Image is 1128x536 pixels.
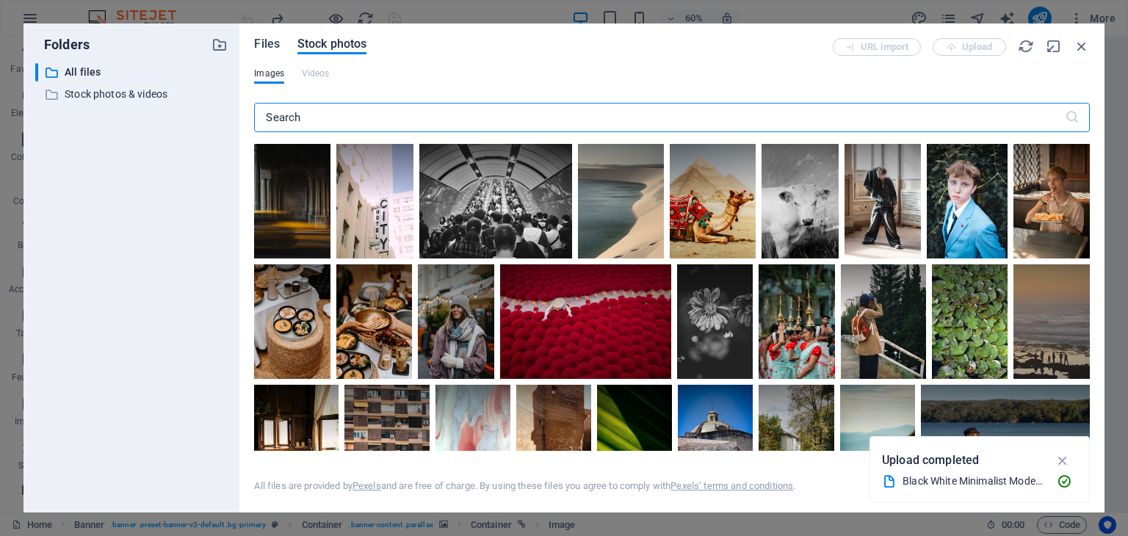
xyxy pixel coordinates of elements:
div: ​ [35,63,38,82]
span: Files [254,35,280,53]
i: Close [1074,38,1090,54]
span: Images [254,65,284,82]
span: This file type is not supported by this element [302,65,330,82]
p: Folders [35,35,90,54]
i: Create new folder [211,37,228,53]
a: Pexels [352,480,381,491]
a: Pexels’ terms and conditions [670,480,793,491]
i: Reload [1018,38,1034,54]
div: Black White Minimalist Modern Aesthetic Initials Font Logo.pdf [903,473,1045,490]
div: Stock photos & videos [35,85,228,104]
input: Search [254,103,1064,132]
div: All files are provided by and are free of charge. By using these files you agree to comply with . [254,479,795,493]
p: Upload completed [882,451,979,470]
p: Stock photos & videos [65,86,201,103]
i: Minimize [1046,38,1062,54]
p: All files [65,64,201,81]
span: Stock photos [297,35,366,53]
